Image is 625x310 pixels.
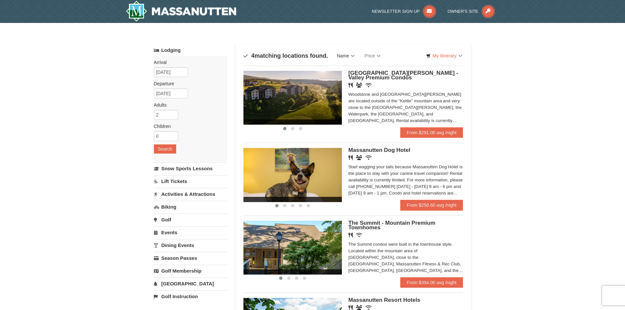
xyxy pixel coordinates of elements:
[348,70,458,81] span: [GEOGRAPHIC_DATA][PERSON_NAME] - Valley Premium Condos
[348,305,353,310] i: Restaurant
[356,155,362,160] i: Banquet Facilities
[365,155,372,160] i: Wireless Internet (free)
[154,188,227,200] a: Activities & Attractions
[356,233,362,238] i: Wireless Internet (free)
[243,52,328,59] h4: matching locations found.
[348,164,463,196] div: Start wagging your tails because Massanutten Dog Hotel is the place to stay with your canine trav...
[332,49,360,62] a: Name
[448,9,495,14] a: Owner's Site
[154,201,227,213] a: Biking
[154,252,227,264] a: Season Passes
[348,147,410,153] span: Massanutten Dog Hotel
[348,297,420,303] span: Massanutten Resort Hotels
[154,290,227,302] a: Golf Instruction
[154,175,227,187] a: Lift Tickets
[400,200,463,210] a: From $258.60 avg /night
[154,80,222,87] label: Departure
[348,155,353,160] i: Restaurant
[251,52,255,59] span: 4
[348,241,463,274] div: The Summit condos were built in the townhouse style. Located within the mountain area of [GEOGRAP...
[400,127,463,138] a: From $291.00 avg /night
[372,9,420,14] span: Newsletter Sign Up
[400,277,463,288] a: From $394.00 avg /night
[365,83,372,88] i: Wireless Internet (free)
[348,233,353,238] i: Restaurant
[154,102,222,108] label: Adults
[356,83,362,88] i: Banquet Facilities
[154,239,227,251] a: Dining Events
[154,162,227,175] a: Snow Sports Lessons
[154,59,222,66] label: Arrival
[154,214,227,226] a: Golf
[360,49,385,62] a: Price
[126,1,237,22] a: Massanutten Resort
[448,9,478,14] span: Owner's Site
[154,123,222,130] label: Children
[348,83,353,88] i: Restaurant
[154,44,227,56] a: Lodging
[356,305,362,310] i: Banquet Facilities
[154,144,176,154] button: Search
[154,265,227,277] a: Golf Membership
[154,278,227,290] a: [GEOGRAPHIC_DATA]
[348,220,435,231] span: The Summit - Mountain Premium Townhomes
[348,91,463,124] div: Woodstone and [GEOGRAPHIC_DATA][PERSON_NAME] are located outside of the "Kettle" mountain area an...
[422,51,466,61] a: My Itinerary
[365,305,372,310] i: Wireless Internet (free)
[126,1,237,22] img: Massanutten Resort Logo
[372,9,436,14] a: Newsletter Sign Up
[154,226,227,238] a: Events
